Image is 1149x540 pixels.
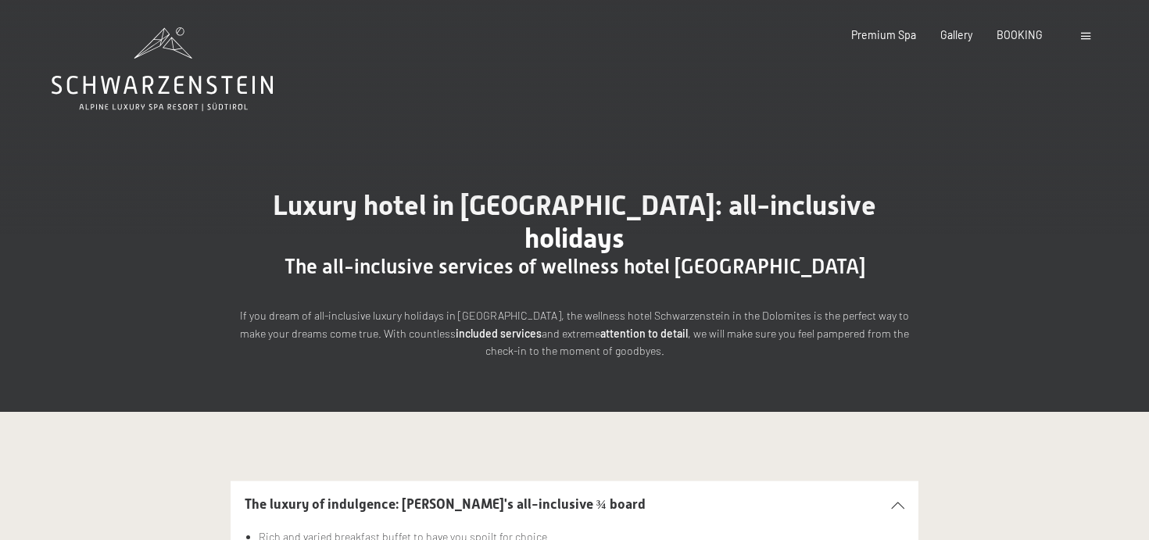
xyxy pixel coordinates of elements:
a: Premium Spa [851,28,916,41]
strong: attention to detail [600,327,688,340]
p: If you dream of all-inclusive luxury holidays in [GEOGRAPHIC_DATA], the wellness hotel Schwarzens... [231,307,918,360]
strong: included services [456,327,542,340]
span: The all-inclusive services of wellness hotel [GEOGRAPHIC_DATA] [285,255,865,278]
span: Luxury hotel in [GEOGRAPHIC_DATA]: all-inclusive holidays [273,189,876,254]
span: The luxury of indulgence: [PERSON_NAME]'s all-inclusive ¾ board [245,496,646,512]
a: BOOKING [997,28,1043,41]
a: Gallery [940,28,972,41]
